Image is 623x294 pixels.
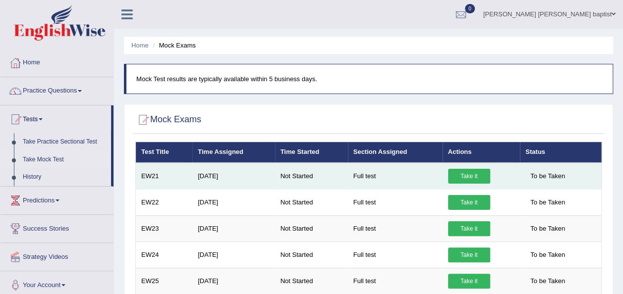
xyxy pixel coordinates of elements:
[275,268,348,294] td: Not Started
[275,215,348,242] td: Not Started
[275,242,348,268] td: Not Started
[448,195,490,210] a: Take it
[192,163,275,190] td: [DATE]
[275,142,348,163] th: Time Started
[448,274,490,289] a: Take it
[0,49,113,74] a: Home
[0,77,113,102] a: Practice Questions
[448,169,490,184] a: Take it
[192,242,275,268] td: [DATE]
[136,189,193,215] td: EW22
[136,268,193,294] td: EW25
[448,247,490,262] a: Take it
[348,215,443,242] td: Full test
[192,189,275,215] td: [DATE]
[525,247,570,262] span: To be Taken
[136,74,603,84] p: Mock Test results are typically available within 5 business days.
[131,42,149,49] a: Home
[465,4,475,13] span: 0
[275,163,348,190] td: Not Started
[136,163,193,190] td: EW21
[348,142,443,163] th: Section Assigned
[0,187,113,211] a: Predictions
[448,221,490,236] a: Take it
[348,189,443,215] td: Full test
[192,215,275,242] td: [DATE]
[0,243,113,268] a: Strategy Videos
[150,41,196,50] li: Mock Exams
[520,142,601,163] th: Status
[525,169,570,184] span: To be Taken
[136,242,193,268] td: EW24
[192,142,275,163] th: Time Assigned
[525,195,570,210] span: To be Taken
[525,221,570,236] span: To be Taken
[136,142,193,163] th: Test Title
[348,163,443,190] td: Full test
[136,215,193,242] td: EW23
[443,142,520,163] th: Actions
[18,133,111,151] a: Take Practice Sectional Test
[275,189,348,215] td: Not Started
[192,268,275,294] td: [DATE]
[135,112,201,127] h2: Mock Exams
[18,168,111,186] a: History
[348,268,443,294] td: Full test
[0,215,113,240] a: Success Stories
[18,151,111,169] a: Take Mock Test
[0,105,111,130] a: Tests
[525,274,570,289] span: To be Taken
[348,242,443,268] td: Full test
